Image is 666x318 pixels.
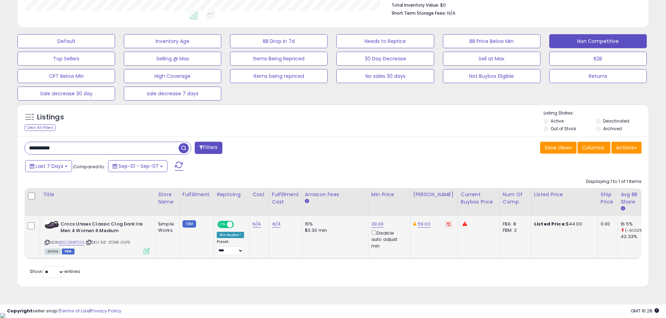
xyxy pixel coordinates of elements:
button: Non Competitive [549,34,647,48]
label: Archived [603,126,622,132]
div: Win BuyBox * [217,232,244,238]
button: CPT Below Min [17,69,115,83]
div: $0.30 min [305,227,363,234]
small: Amazon Fees. [305,198,309,205]
button: Sale decrease 30 day [17,87,115,101]
a: Terms of Use [60,308,89,314]
button: Save View [540,142,577,154]
div: Fulfillment [182,191,211,198]
div: Amazon Fees [305,191,365,198]
span: | SKU: NZ-ZOX8-OLP3 [86,239,130,245]
div: 15% [305,221,363,227]
button: Items being repriced [230,69,328,83]
div: Title [43,191,152,198]
div: Displaying 1 to 1 of 1 items [586,178,642,185]
div: Fulfillment Cost [272,191,299,206]
div: FBM: 2 [503,227,526,234]
span: All listings currently available for purchase on Amazon [45,249,61,254]
button: No sales 30 days [336,69,434,83]
button: Sep-01 - Sep-07 [108,160,167,172]
a: B0CQRBPD25 [59,239,85,245]
div: [PERSON_NAME] [413,191,455,198]
button: Items Being Repriced [230,52,328,66]
div: Listed Price [534,191,595,198]
div: Store Name [158,191,177,206]
b: Crocs Unisex Classic Clog Dark Iris Men 4 Women 6 Medium [60,221,145,236]
button: Last 7 Days [25,160,72,172]
b: Listed Price: [534,221,566,227]
label: Out of Stock [551,126,576,132]
b: Short Term Storage Fees: [392,10,446,16]
i: Revert to store-level Dynamic Max Price [447,222,450,226]
span: Columns [582,144,604,151]
div: Simple Works [158,221,174,234]
small: FBM [182,220,196,228]
div: seller snap | | [7,308,121,315]
a: Privacy Policy [91,308,121,314]
div: Repricing [217,191,246,198]
i: This overrides the store level Dynamic Max Price for this listing [413,222,416,226]
a: N/A [272,221,280,228]
button: 30 Day Decrease [336,52,434,66]
img: 31GN1u01ohL._SL40_.jpg [45,221,59,229]
div: 0.00 [601,221,612,227]
div: Disable auto adjust min [371,229,405,249]
strong: Copyright [7,308,33,314]
small: Avg BB Share. [621,206,625,212]
button: Returns [549,69,647,83]
label: Deactivated [603,118,629,124]
span: Compared to: [73,163,105,170]
b: Total Inventory Value: [392,2,439,8]
button: Top Sellers [17,52,115,66]
h5: Listings [37,112,64,122]
button: Selling @ Max [124,52,221,66]
div: ASIN: [45,221,150,253]
div: Current Buybox Price [461,191,497,206]
button: sale decrease 7 days [124,87,221,101]
div: Avg BB Share [621,191,646,206]
div: 16.5% [621,221,649,227]
span: 2025-09-15 16:28 GMT [631,308,659,314]
div: Num of Comp. [503,191,528,206]
div: $44.00 [534,221,592,227]
small: (-61.02%) [625,228,644,233]
label: Active [551,118,564,124]
button: Filters [195,142,222,154]
p: Listing States: [544,110,649,117]
div: Preset: [217,239,244,255]
div: FBA: 8 [503,221,526,227]
button: Sell at Max [443,52,540,66]
span: FBM [62,249,74,254]
a: 59.00 [418,221,430,228]
div: 42.33% [621,234,649,240]
li: $0 [392,0,636,9]
button: High Coverage [124,69,221,83]
button: BB Drop in 7d [230,34,328,48]
button: BB Price Below Min [443,34,540,48]
span: Sep-01 - Sep-07 [119,163,159,170]
span: N/A [447,10,456,16]
button: Columns [578,142,610,154]
button: Actions [611,142,642,154]
div: Clear All Filters [24,124,56,131]
button: Default [17,34,115,48]
button: Not Buybox Eligible [443,69,540,83]
div: Cost [252,191,266,198]
button: Inventory Age [124,34,221,48]
span: Last 7 Days [36,163,63,170]
span: OFF [233,222,244,228]
span: Show: entries [30,268,80,275]
button: Needs to Reprice [336,34,434,48]
a: 39.00 [371,221,384,228]
a: N/A [252,221,261,228]
div: Min Price [371,191,407,198]
button: B2B [549,52,647,66]
div: Ship Price [601,191,615,206]
span: ON [218,222,227,228]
